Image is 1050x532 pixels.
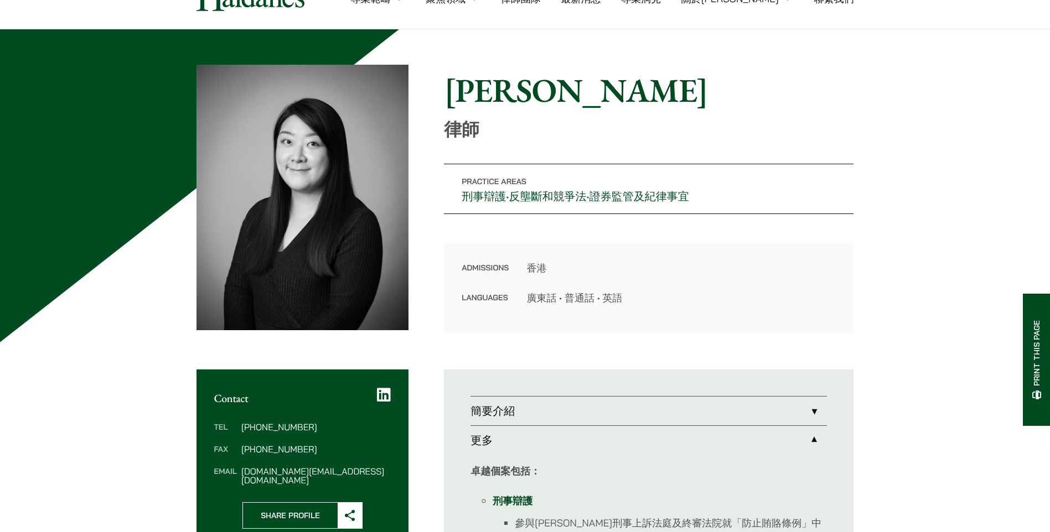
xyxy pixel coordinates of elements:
a: 反壟斷和競爭法 [509,189,587,204]
a: 更多 [470,426,827,455]
dt: Languages [462,290,509,305]
dd: [PHONE_NUMBER] [241,445,391,453]
a: LinkedIn [377,387,391,403]
span: Share Profile [243,503,338,528]
dt: Fax [214,445,237,467]
h2: Contact [214,392,391,405]
dd: [PHONE_NUMBER] [241,423,391,431]
dd: 香港 [526,260,836,275]
dt: Email [214,467,237,484]
strong: 卓越個案包括： [470,465,540,477]
dt: Admissions [462,260,509,290]
a: 簡要介紹 [470,397,827,425]
p: • • [444,164,854,214]
dd: 廣東話 • 普通話 • 英語 [526,290,836,305]
span: Practice Areas [462,176,526,186]
h1: [PERSON_NAME] [444,70,854,110]
a: 刑事辯護 [462,189,506,204]
dt: Tel [214,423,237,445]
dd: [DOMAIN_NAME][EMAIL_ADDRESS][DOMAIN_NAME] [241,467,391,484]
a: 證券監管及紀律事宜 [589,189,689,204]
button: Share Profile [242,502,363,529]
p: 律師 [444,119,854,140]
a: 刑事辯護 [493,494,532,507]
